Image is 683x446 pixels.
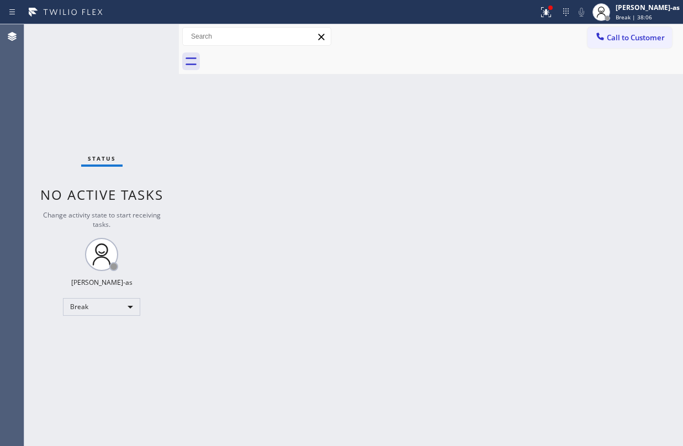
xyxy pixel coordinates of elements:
div: [PERSON_NAME]-as [616,3,680,12]
span: Status [88,155,116,162]
span: No active tasks [40,185,163,204]
span: Change activity state to start receiving tasks. [43,210,161,229]
span: Break | 38:06 [616,13,652,21]
input: Search [183,28,331,45]
button: Mute [574,4,589,20]
div: [PERSON_NAME]-as [71,278,133,287]
button: Call to Customer [587,27,672,48]
span: Call to Customer [607,33,665,43]
div: Break [63,298,140,316]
